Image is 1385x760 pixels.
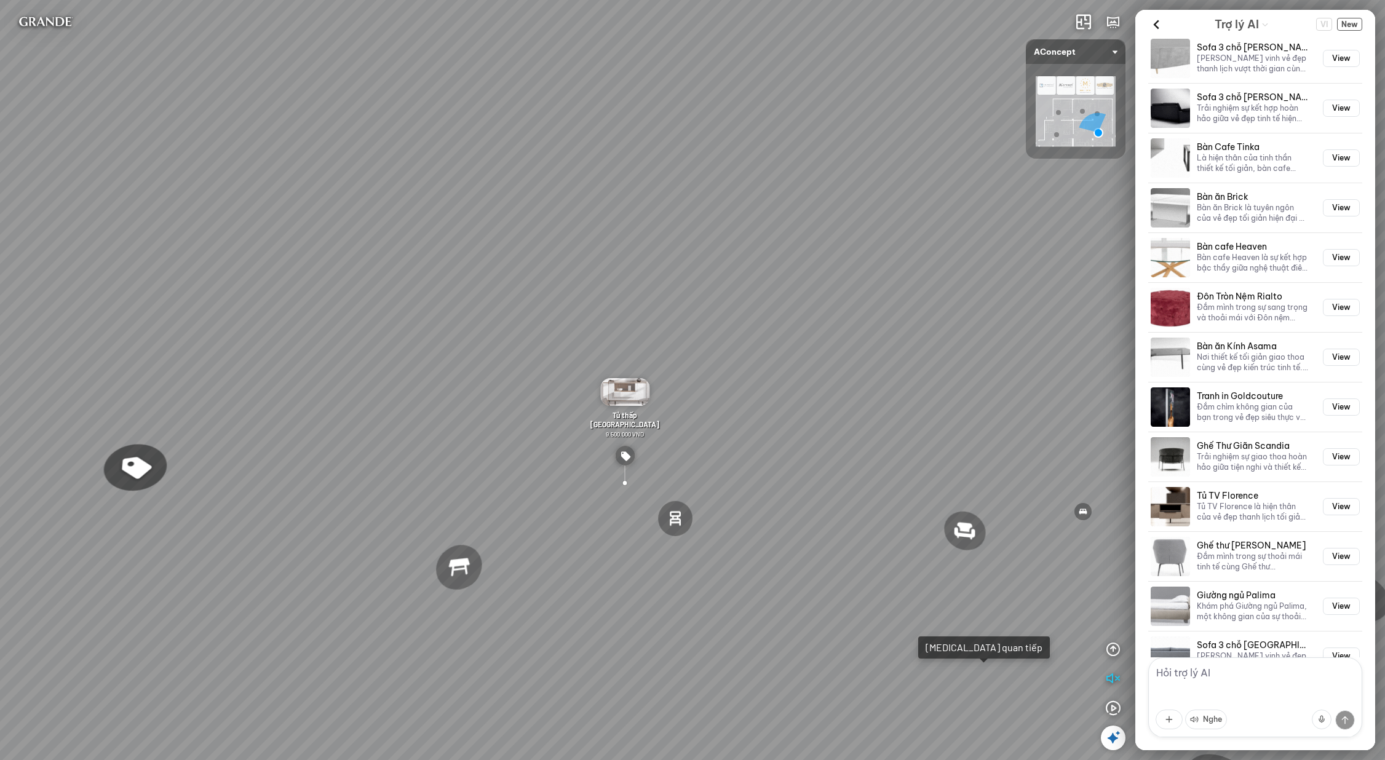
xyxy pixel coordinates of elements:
img: Tủ TV Florence [1151,487,1190,526]
img: logo [10,10,81,34]
button: View [1323,548,1360,565]
span: 9.500.000 VND [606,430,644,438]
img: Bàn ăn Brick [1151,188,1190,228]
img: Bàn cafe Heaven [1151,238,1190,277]
span: New [1337,18,1362,31]
img: Ghế Thư Giãn Scandia [1151,437,1190,477]
img: Sofa 3 chỗ Jonna vải Holly [1151,39,1190,78]
h3: Ghế thư [PERSON_NAME] [1197,540,1308,551]
h3: Sofa 3 chỗ [PERSON_NAME] Holly [1197,42,1308,53]
p: [PERSON_NAME] vinh vẻ đẹp thanh lịch vượt thời gian cùng [PERSON_NAME]. Thiết kế chần nút cổ điển... [1197,53,1308,74]
img: Ghế thư giãn Chisa [1151,537,1190,576]
p: Khám phá Giường ngủ Palima, một không gian của sự thoải mái hiện đại và vẻ đẹp tinh tế. Khung giư... [1197,601,1308,622]
button: View [1323,249,1360,266]
h3: Sofa 3 chỗ [PERSON_NAME] [1197,92,1308,103]
button: View [1323,647,1360,665]
span: VI [1316,18,1332,31]
p: [PERSON_NAME] vinh vẻ đẹp thanh lịch tinh giản cùng [PERSON_NAME]. Với đường nét gọn gàng, chất v... [1197,651,1308,672]
button: View [1323,50,1360,67]
img: Sofa 3 chỗ Moreno [1151,89,1190,128]
button: View [1323,448,1360,465]
span: Tủ thấp [GEOGRAPHIC_DATA] [590,411,659,429]
p: Trải nghiệm sự kết hợp hoàn hảo giữa vẻ đẹp tinh tế hiện đại và sự thoải mái vô song với [PERSON_... [1197,103,1308,124]
span: AConcept [1034,39,1117,64]
button: View [1323,349,1360,366]
h3: Bàn Cafe Tinka [1197,142,1308,152]
p: Trải nghiệm sự giao thoa hoàn hảo giữa tiện nghi và thiết kế đương đại với Ghế thư giãn Scandia. ... [1197,451,1308,473]
img: Bàn ăn Kính Asama [1151,338,1190,377]
p: Bàn ăn Brick là tuyên ngôn của vẻ đẹp tối giản hiện đại và công năng vượt trội. Bề mặt gỗ trắng b... [1197,202,1308,224]
button: Change language [1316,18,1332,31]
img: Tranh in Goldcouture [1151,387,1190,427]
p: Nơi thiết kế tối giản giao thoa cùng vẻ đẹp kiến trúc tinh tế. Bàn Asama kết hợp mặt kính trong s... [1197,352,1308,373]
h3: Tranh in Goldcouture [1197,391,1308,402]
p: Đắm mình trong sự sang trọng và thoải mái với Đôn nệm Rialto. Với thiết kế chần nút sâu tinh xảo ... [1197,302,1308,323]
p: Bàn cafe Heaven là sự kết hợp bậc thầy giữa nghệ thuật điêu khắc và thiết kế công năng. Mặt bàn b... [1197,252,1308,274]
button: View [1323,149,1360,167]
button: View [1323,199,1360,216]
p: Đắm mình trong sự thoải mái tinh tế cùng Ghế thư [PERSON_NAME]. Với những đường cong mềm mại ôm t... [1197,551,1308,572]
img: T__th_p_Doha_GEZ6AENJYJDD.gif [600,378,649,406]
h3: Sofa 3 chỗ [GEOGRAPHIC_DATA] [1197,640,1308,651]
div: [MEDICAL_DATA] quan tiếp [926,641,1042,654]
img: Sofa 3 chỗ Adelaide [1151,636,1190,676]
p: Đắm chìm không gian của bạn trong vẻ đẹp siêu thực với tuyệt tác Tranh In Goldcouture. Bức tranh ... [1197,402,1308,423]
img: AConcept_CTMHTJT2R6E4.png [1036,76,1116,146]
button: New Chat [1337,18,1362,31]
div: AI Guide options [1215,15,1269,34]
button: View [1323,100,1360,117]
button: View [1323,398,1360,416]
img: Bàn Cafe Tinka [1151,138,1190,178]
h3: Tủ TV Florence [1197,491,1308,501]
h3: Bàn ăn Brick [1197,192,1308,202]
h3: Ghế Thư Giãn Scandia [1197,441,1308,451]
button: View [1323,498,1360,515]
span: Trợ lý AI [1215,16,1259,33]
h3: Bàn ăn Kính Asama [1197,341,1308,352]
img: Giường ngủ Palima [1151,587,1190,626]
img: Đôn Tròn Nệm Rialto [1151,288,1190,327]
img: type_price_tag_AGYDMGFED66.svg [615,446,635,465]
h3: Đôn Tròn Nệm Rialto [1197,291,1308,302]
button: View [1323,598,1360,615]
button: View [1323,299,1360,316]
h3: Bàn cafe Heaven [1197,242,1308,252]
p: Là hiện thân của tinh thần thiết kế tối giản, bàn cafe Tinka là một tuyệt tác của sự đơn giản và ... [1197,152,1308,174]
button: Nghe [1185,710,1227,729]
p: Tủ TV Florence là hiện thân của vẻ đẹp thanh lịch tối giản và công năng hiện đại. Kiểu dáng tinh ... [1197,501,1308,523]
h3: Giường ngủ Palima [1197,590,1308,601]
